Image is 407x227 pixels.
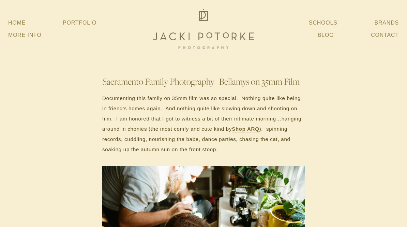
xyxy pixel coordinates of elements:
a: Blog [318,29,334,41]
a: Portfolio [63,20,96,26]
a: Brands [375,17,399,29]
a: More Info [8,29,42,41]
img: Jacki Potorke Sacramento Family Photographer [149,7,258,51]
p: Documenting this family on 35mm film was so special. Nothing quite like being in friend’s homes a... [102,93,305,155]
a: Schools [309,17,337,29]
a: Shop ARQ [232,126,259,132]
a: Home [8,17,26,29]
h1: Sacramento Family Photography | Bellamys on 35mm Film [102,77,305,86]
a: Contact [371,29,399,41]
